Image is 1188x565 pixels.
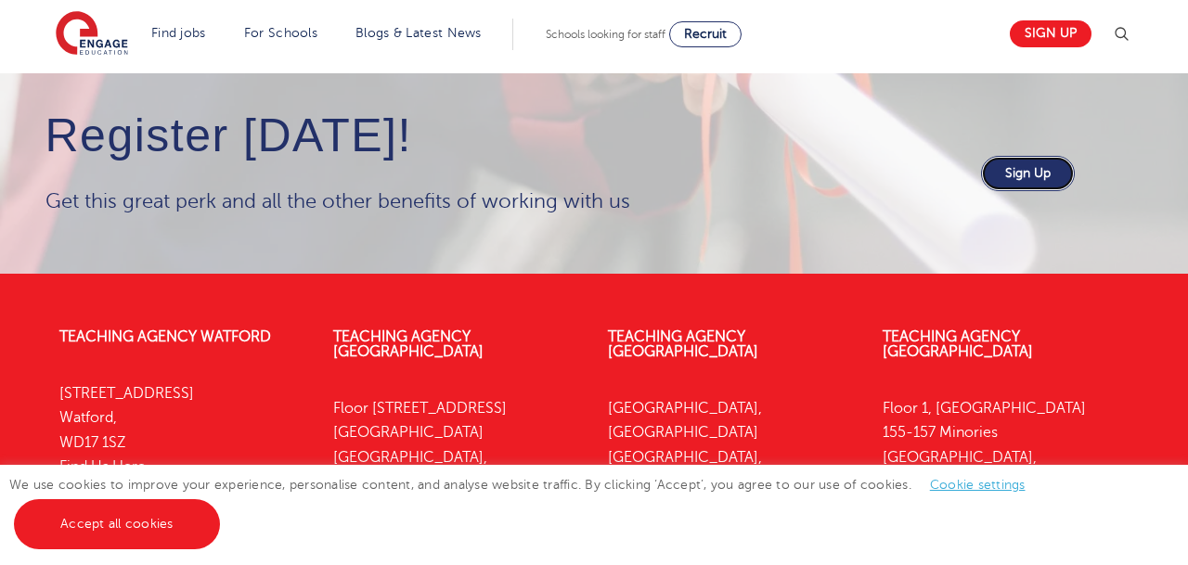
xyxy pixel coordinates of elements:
[56,11,128,58] img: Engage Education
[59,381,306,503] p: [STREET_ADDRESS] Watford, WD17 1SZ 01923 281040
[45,185,781,218] p: Get this great perk and all the other benefits of working with us
[333,328,484,360] a: Teaching Agency [GEOGRAPHIC_DATA]
[151,26,206,40] a: Find jobs
[244,26,317,40] a: For Schools
[59,458,146,475] a: Find Us Here
[669,21,742,47] a: Recruit
[45,110,781,161] h4: Register [DATE]!
[546,28,665,41] span: Schools looking for staff
[9,478,1044,531] span: We use cookies to improve your experience, personalise content, and analyse website traffic. By c...
[883,328,1033,360] a: Teaching Agency [GEOGRAPHIC_DATA]
[608,396,855,543] p: [GEOGRAPHIC_DATA], [GEOGRAPHIC_DATA] [GEOGRAPHIC_DATA], LS1 5SH 0113 323 7633
[684,27,727,41] span: Recruit
[333,396,580,543] p: Floor [STREET_ADDRESS] [GEOGRAPHIC_DATA] [GEOGRAPHIC_DATA], BN1 3XF 01273 447633
[930,478,1026,492] a: Cookie settings
[1010,20,1091,47] a: Sign up
[59,328,271,345] a: Teaching Agency Watford
[883,396,1130,543] p: Floor 1, [GEOGRAPHIC_DATA] 155-157 Minories [GEOGRAPHIC_DATA], EC3N 1LJ 0333 150 8020
[608,328,758,360] a: Teaching Agency [GEOGRAPHIC_DATA]
[981,156,1075,191] a: Sign Up
[355,26,482,40] a: Blogs & Latest News
[14,499,220,549] a: Accept all cookies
